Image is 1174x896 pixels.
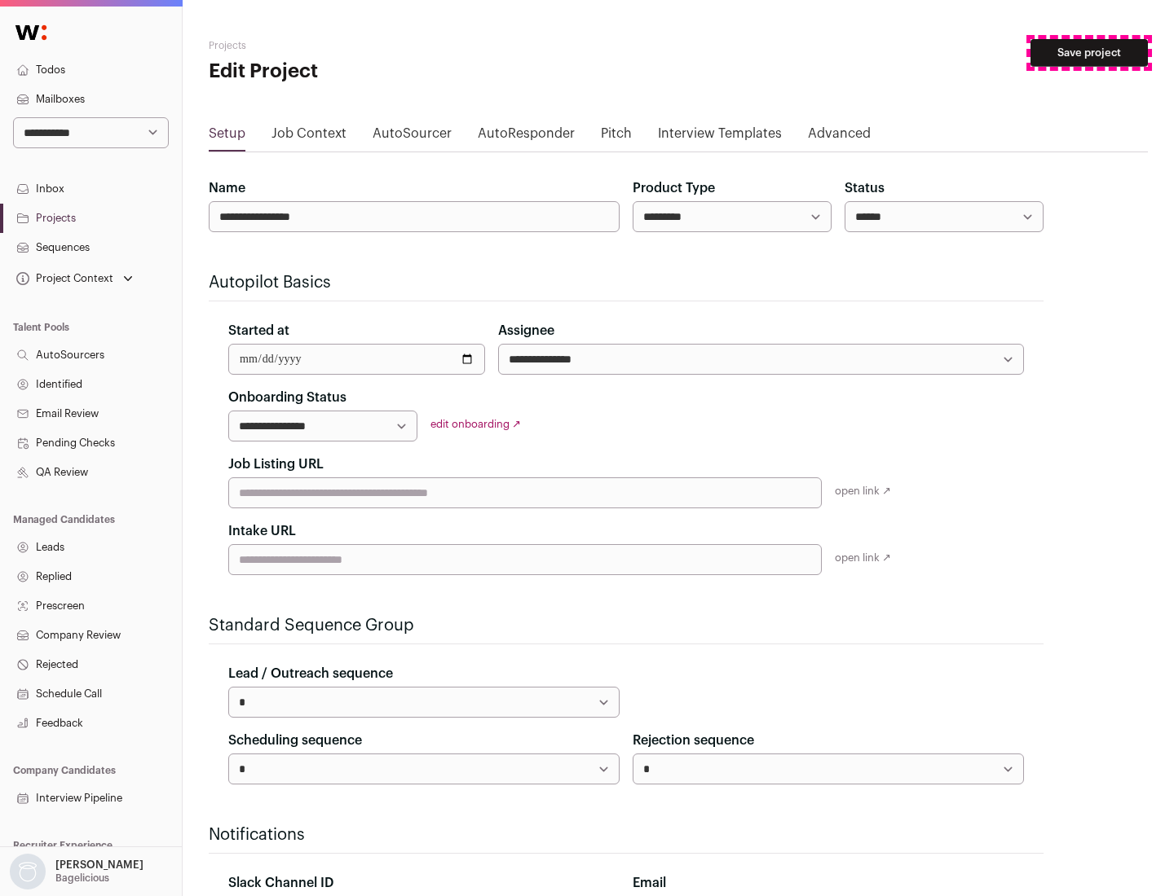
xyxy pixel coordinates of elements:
[633,731,754,750] label: Rejection sequence
[228,455,324,474] label: Job Listing URL
[209,178,245,198] label: Name
[430,419,521,429] a: edit onboarding ↗
[209,124,245,150] a: Setup
[373,124,452,150] a: AutoSourcer
[7,854,147,889] button: Open dropdown
[7,16,55,49] img: Wellfound
[13,267,136,290] button: Open dropdown
[498,321,554,340] label: Assignee
[633,873,1024,893] div: Email
[209,39,522,52] h2: Projects
[845,178,885,198] label: Status
[209,614,1044,637] h2: Standard Sequence Group
[228,321,289,340] label: Started at
[1031,39,1148,67] button: Save project
[808,124,871,150] a: Advanced
[55,872,109,885] p: Bagelicious
[658,124,782,150] a: Interview Templates
[228,873,333,893] label: Slack Channel ID
[633,178,715,198] label: Product Type
[478,124,575,150] a: AutoResponder
[228,664,393,683] label: Lead / Outreach sequence
[209,824,1044,846] h2: Notifications
[601,124,632,150] a: Pitch
[228,388,346,407] label: Onboarding Status
[13,272,113,285] div: Project Context
[209,59,522,85] h1: Edit Project
[228,521,296,541] label: Intake URL
[228,731,362,750] label: Scheduling sequence
[209,271,1044,294] h2: Autopilot Basics
[10,854,46,889] img: nopic.png
[271,124,346,150] a: Job Context
[55,859,143,872] p: [PERSON_NAME]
